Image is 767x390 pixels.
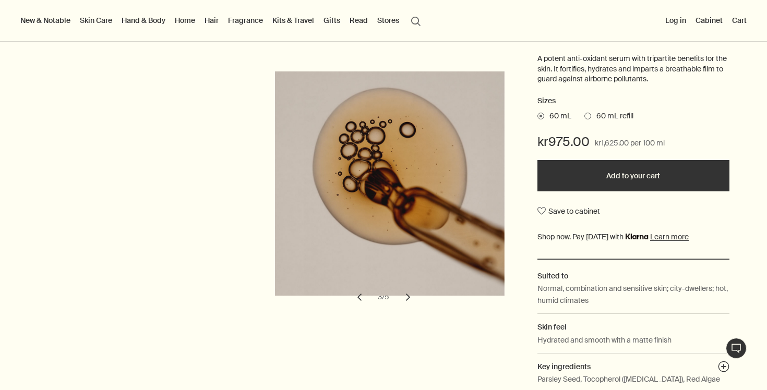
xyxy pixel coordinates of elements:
[693,14,725,27] a: Cabinet
[348,286,371,309] button: previous slide
[537,334,672,346] p: Hydrated and smooth with a matte finish
[202,14,221,27] a: Hair
[718,361,729,375] button: Key ingredients
[591,111,633,121] span: 60 mL refill
[375,14,401,27] button: Stores
[256,71,511,308] div: Parsley Seed Anti-Oxidant Intense Serum
[537,321,729,333] h2: Skin feel
[537,133,590,150] span: kr975.00
[281,71,511,295] img: Back of Parsley Seed Anti Oxidant Intense Serum 60mL in amber bottle
[18,14,73,27] button: New & Notable
[537,373,720,385] p: Parsley Seed, Tocopherol ([MEDICAL_DATA]), Red Algae
[397,286,420,309] button: next slide
[78,14,114,27] a: Skin Care
[663,14,688,27] button: Log in
[347,14,370,27] a: Read
[226,14,265,27] a: Fragrance
[537,202,600,221] button: Save to cabinet
[537,270,729,282] h2: Suited to
[544,111,571,121] span: 60 mL
[537,160,729,191] button: Add to your cart - kr975.00
[321,14,342,27] a: Gifts
[537,95,729,107] h2: Sizes
[173,14,197,27] a: Home
[270,14,316,27] a: Kits & Travel
[726,338,747,359] button: Live Assistance
[537,283,729,306] p: Normal, combination and sensitive skin; city-dwellers; hot, humid climates
[730,14,749,27] button: Cart
[119,14,167,27] a: Hand & Body
[537,54,729,84] p: A potent anti-oxidant serum with tripartite benefits for the skin. It fortifies, hydrates and imp...
[406,10,425,30] button: Open search
[595,137,665,150] span: kr1,625.00 per 100 ml
[537,362,591,371] span: Key ingredients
